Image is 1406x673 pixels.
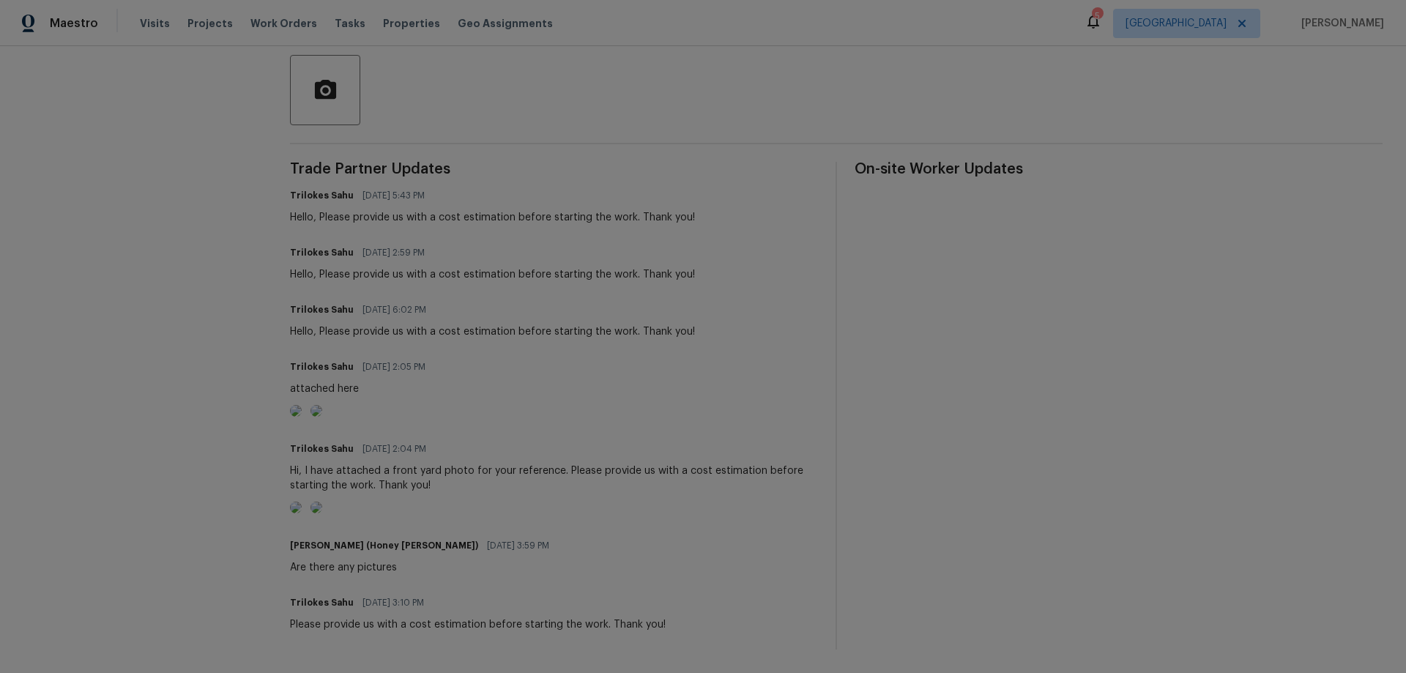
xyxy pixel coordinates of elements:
[140,16,170,31] span: Visits
[290,267,695,282] div: Hello, Please provide us with a cost estimation before starting the work. Thank you!
[362,442,426,456] span: [DATE] 2:04 PM
[290,188,354,203] h6: Trilokes Sahu
[250,16,317,31] span: Work Orders
[290,382,434,396] div: attached here
[50,16,98,31] span: Maestro
[290,302,354,317] h6: Trilokes Sahu
[290,162,818,176] span: Trade Partner Updates
[290,360,354,374] h6: Trilokes Sahu
[290,245,354,260] h6: Trilokes Sahu
[383,16,440,31] span: Properties
[290,324,695,339] div: Hello, Please provide us with a cost estimation before starting the work. Thank you!
[290,464,818,493] div: Hi, I have attached a front yard photo for your reference. Please provide us with a cost estimati...
[1092,9,1102,23] div: 5
[290,595,354,610] h6: Trilokes Sahu
[1295,16,1384,31] span: [PERSON_NAME]
[1126,16,1227,31] span: [GEOGRAPHIC_DATA]
[290,210,695,225] div: Hello, Please provide us with a cost estimation before starting the work. Thank you!
[855,162,1383,176] span: On-site Worker Updates
[362,302,426,317] span: [DATE] 6:02 PM
[290,560,558,575] div: Are there any pictures
[335,18,365,29] span: Tasks
[290,538,478,553] h6: [PERSON_NAME] (Honey [PERSON_NAME])
[362,188,425,203] span: [DATE] 5:43 PM
[290,617,666,632] div: Please provide us with a cost estimation before starting the work. Thank you!
[362,360,425,374] span: [DATE] 2:05 PM
[362,595,424,610] span: [DATE] 3:10 PM
[362,245,425,260] span: [DATE] 2:59 PM
[290,442,354,456] h6: Trilokes Sahu
[458,16,553,31] span: Geo Assignments
[487,538,549,553] span: [DATE] 3:59 PM
[187,16,233,31] span: Projects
